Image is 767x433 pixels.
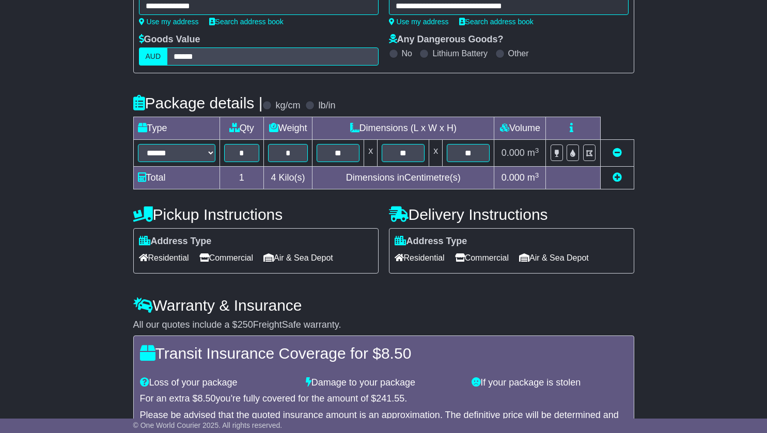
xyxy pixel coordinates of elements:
[527,148,539,158] span: m
[312,117,494,140] td: Dimensions (L x W x H)
[429,140,443,167] td: x
[494,117,546,140] td: Volume
[613,148,622,158] a: Remove this item
[139,34,200,45] label: Goods Value
[139,250,189,266] span: Residential
[459,18,534,26] a: Search address book
[613,172,622,183] a: Add new item
[133,94,263,111] h4: Package details |
[535,147,539,154] sup: 3
[318,100,335,111] label: lb/in
[389,34,504,45] label: Any Dangerous Goods?
[389,18,449,26] a: Use my address
[395,250,445,266] span: Residential
[133,297,634,314] h4: Warranty & Insurance
[455,250,509,266] span: Commercial
[502,148,525,158] span: 0.000
[133,319,634,331] div: All our quotes include a $ FreightSafe warranty.
[139,236,212,247] label: Address Type
[502,172,525,183] span: 0.000
[139,18,199,26] a: Use my address
[238,319,253,330] span: 250
[275,100,300,111] label: kg/cm
[209,18,284,26] a: Search address book
[220,117,264,140] td: Qty
[395,236,467,247] label: Address Type
[140,410,628,432] div: Please be advised that the quoted insurance amount is an approximation. The definitive price will...
[535,171,539,179] sup: 3
[133,421,283,429] span: © One World Courier 2025. All rights reserved.
[301,377,466,389] div: Damage to your package
[527,172,539,183] span: m
[271,172,276,183] span: 4
[389,206,634,223] h4: Delivery Instructions
[466,377,632,389] div: If your package is stolen
[199,250,253,266] span: Commercial
[312,167,494,189] td: Dimensions in Centimetre(s)
[139,47,168,66] label: AUD
[402,49,412,58] label: No
[135,377,301,389] div: Loss of your package
[519,250,589,266] span: Air & Sea Depot
[264,167,312,189] td: Kilo(s)
[140,393,628,405] div: For an extra $ you're fully covered for the amount of $ .
[376,393,404,404] span: 241.55
[133,117,220,140] td: Type
[508,49,529,58] label: Other
[432,49,488,58] label: Lithium Battery
[220,167,264,189] td: 1
[381,345,411,362] span: 8.50
[264,117,312,140] td: Weight
[263,250,333,266] span: Air & Sea Depot
[140,345,628,362] h4: Transit Insurance Coverage for $
[198,393,216,404] span: 8.50
[364,140,378,167] td: x
[133,167,220,189] td: Total
[133,206,379,223] h4: Pickup Instructions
